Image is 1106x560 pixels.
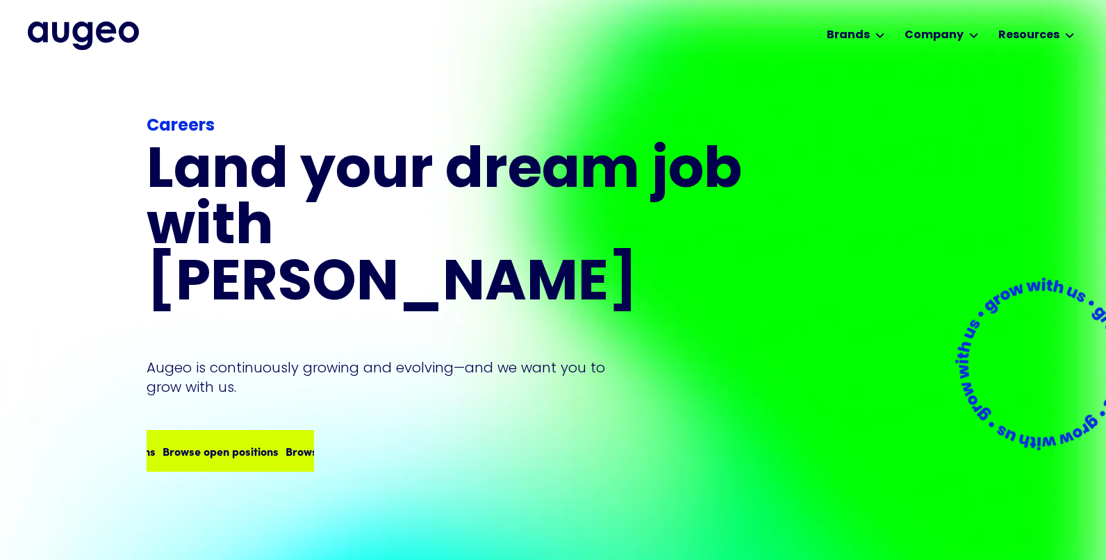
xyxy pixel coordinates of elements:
[147,118,215,135] strong: Careers
[147,145,747,313] h1: Land your dream job﻿ with [PERSON_NAME]
[147,358,625,397] p: Augeo is continuously growing and evolving—and we want you to grow with us.
[998,27,1059,44] div: Resources
[283,443,399,459] div: Browse open positions
[28,22,139,49] a: home
[28,22,139,49] img: Augeo's full logo in midnight blue.
[905,27,964,44] div: Company
[38,443,154,459] div: Browse open positions
[827,27,870,44] div: Brands
[147,430,314,472] a: Browse open positionsBrowse open positionsBrowse open positions
[160,443,276,459] div: Browse open positions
